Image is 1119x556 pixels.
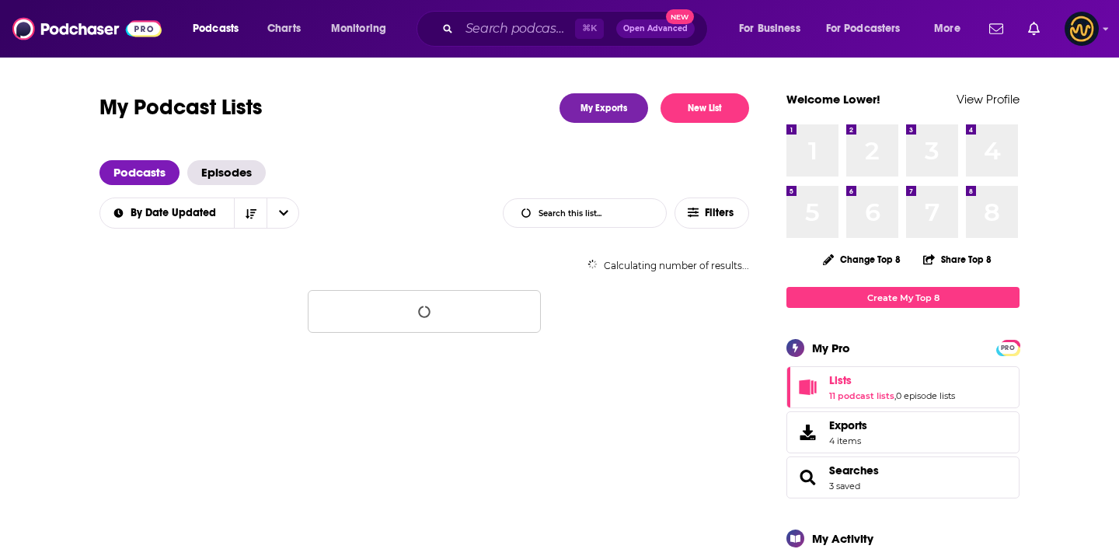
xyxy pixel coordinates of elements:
[829,373,852,387] span: Lists
[616,19,695,38] button: Open AdvancedNew
[99,208,235,219] button: open menu
[786,287,1020,308] a: Create My Top 8
[308,290,541,333] button: Loading
[666,9,694,24] span: New
[896,390,955,401] a: 0 episode lists
[999,342,1017,354] span: PRO
[431,11,723,47] div: Search podcasts, credits, & more...
[792,376,823,398] a: Lists
[1065,12,1099,46] button: Show profile menu
[829,463,879,477] a: Searches
[267,198,299,228] button: open menu
[829,481,860,491] a: 3 saved
[816,16,923,41] button: open menu
[957,92,1020,107] a: View Profile
[829,390,894,401] a: 11 podcast lists
[1022,16,1046,42] a: Show notifications dropdown
[829,373,955,387] a: Lists
[705,208,736,219] span: Filters
[193,18,239,40] span: Podcasts
[934,18,960,40] span: More
[12,14,162,44] img: Podchaser - Follow, Share and Rate Podcasts
[792,421,823,443] span: Exports
[786,411,1020,453] a: Exports
[786,366,1020,408] span: Lists
[675,198,749,229] button: Filters
[99,198,299,229] h2: Choose List sort
[459,16,575,41] input: Search podcasts, credits, & more...
[267,18,301,40] span: Charts
[739,18,800,40] span: For Business
[131,208,221,219] span: By Date Updated
[786,456,1020,498] span: Searches
[829,435,867,446] span: 4 items
[182,16,259,41] button: open menu
[661,93,749,123] button: New List
[812,531,873,546] div: My Activity
[1065,12,1099,46] img: User Profile
[923,16,980,41] button: open menu
[728,16,820,41] button: open menu
[792,467,823,488] a: Searches
[234,198,267,228] button: Sort Direction
[999,341,1017,353] a: PRO
[99,93,263,123] h1: My Podcast Lists
[786,92,880,107] a: Welcome Lower!
[99,160,180,185] a: Podcasts
[829,418,867,432] span: Exports
[559,93,648,123] a: My Exports
[320,16,406,41] button: open menu
[331,18,386,40] span: Monitoring
[894,390,896,401] span: ,
[187,160,266,185] a: Episodes
[812,341,850,355] div: My Pro
[575,19,604,39] span: ⌘ K
[922,244,992,275] button: Share Top 8
[1065,12,1099,46] span: Logged in as LowerStreet
[623,25,688,33] span: Open Advanced
[99,260,749,271] div: Calculating number of results...
[257,16,310,41] a: Charts
[826,18,901,40] span: For Podcasters
[814,250,910,269] button: Change Top 8
[983,16,1009,42] a: Show notifications dropdown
